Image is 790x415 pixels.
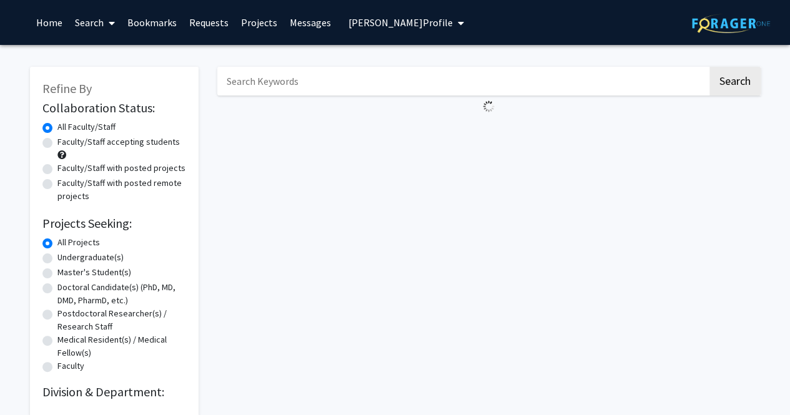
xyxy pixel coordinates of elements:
label: Faculty [57,359,84,373]
label: All Faculty/Staff [57,120,116,134]
a: Projects [235,1,284,44]
label: Medical Resident(s) / Medical Fellow(s) [57,333,186,359]
label: Postdoctoral Researcher(s) / Research Staff [57,307,186,333]
label: All Projects [57,236,100,249]
input: Search Keywords [217,67,708,95]
img: Loading [478,95,500,117]
label: Faculty/Staff with posted remote projects [57,177,186,203]
a: Requests [183,1,235,44]
img: ForagerOne Logo [692,14,770,33]
h2: Projects Seeking: [42,216,186,231]
label: Undergraduate(s) [57,251,124,264]
label: Faculty/Staff with posted projects [57,162,185,175]
label: Doctoral Candidate(s) (PhD, MD, DMD, PharmD, etc.) [57,281,186,307]
a: Messages [284,1,337,44]
span: [PERSON_NAME] Profile [348,16,453,29]
label: Master's Student(s) [57,266,131,279]
nav: Page navigation [217,117,761,146]
h2: Collaboration Status: [42,100,186,115]
a: Bookmarks [121,1,183,44]
button: Search [709,67,761,95]
label: Faculty/Staff accepting students [57,135,180,149]
a: Home [30,1,69,44]
span: Refine By [42,81,92,96]
h2: Division & Department: [42,384,186,399]
a: Search [69,1,121,44]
